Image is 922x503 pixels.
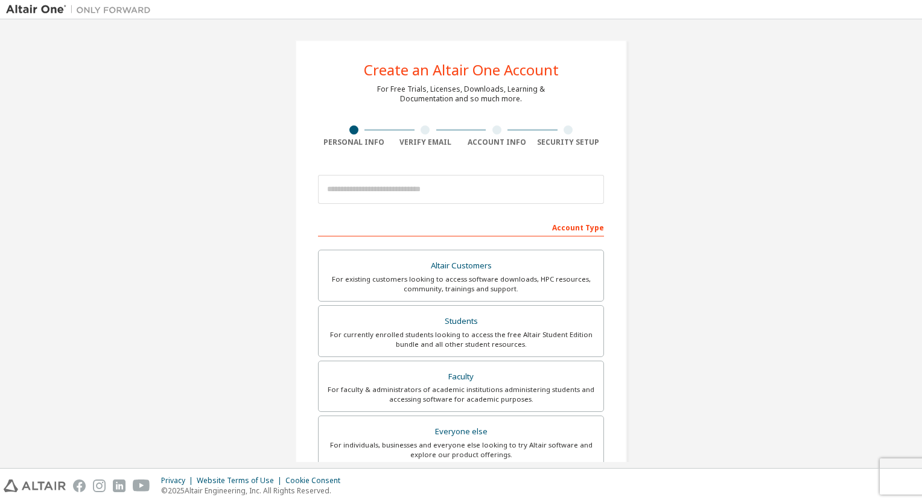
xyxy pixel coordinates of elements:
[133,479,150,492] img: youtube.svg
[326,369,596,385] div: Faculty
[326,423,596,440] div: Everyone else
[93,479,106,492] img: instagram.svg
[73,479,86,492] img: facebook.svg
[461,138,533,147] div: Account Info
[318,217,604,236] div: Account Type
[326,313,596,330] div: Students
[364,63,559,77] div: Create an Altair One Account
[285,476,348,486] div: Cookie Consent
[4,479,66,492] img: altair_logo.svg
[161,486,348,496] p: © 2025 Altair Engineering, Inc. All Rights Reserved.
[326,385,596,404] div: For faculty & administrators of academic institutions administering students and accessing softwa...
[390,138,462,147] div: Verify Email
[326,274,596,294] div: For existing customers looking to access software downloads, HPC resources, community, trainings ...
[326,330,596,349] div: For currently enrolled students looking to access the free Altair Student Edition bundle and all ...
[197,476,285,486] div: Website Terms of Use
[326,440,596,460] div: For individuals, businesses and everyone else looking to try Altair software and explore our prod...
[377,84,545,104] div: For Free Trials, Licenses, Downloads, Learning & Documentation and so much more.
[6,4,157,16] img: Altair One
[533,138,605,147] div: Security Setup
[318,138,390,147] div: Personal Info
[326,258,596,274] div: Altair Customers
[113,479,126,492] img: linkedin.svg
[161,476,197,486] div: Privacy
